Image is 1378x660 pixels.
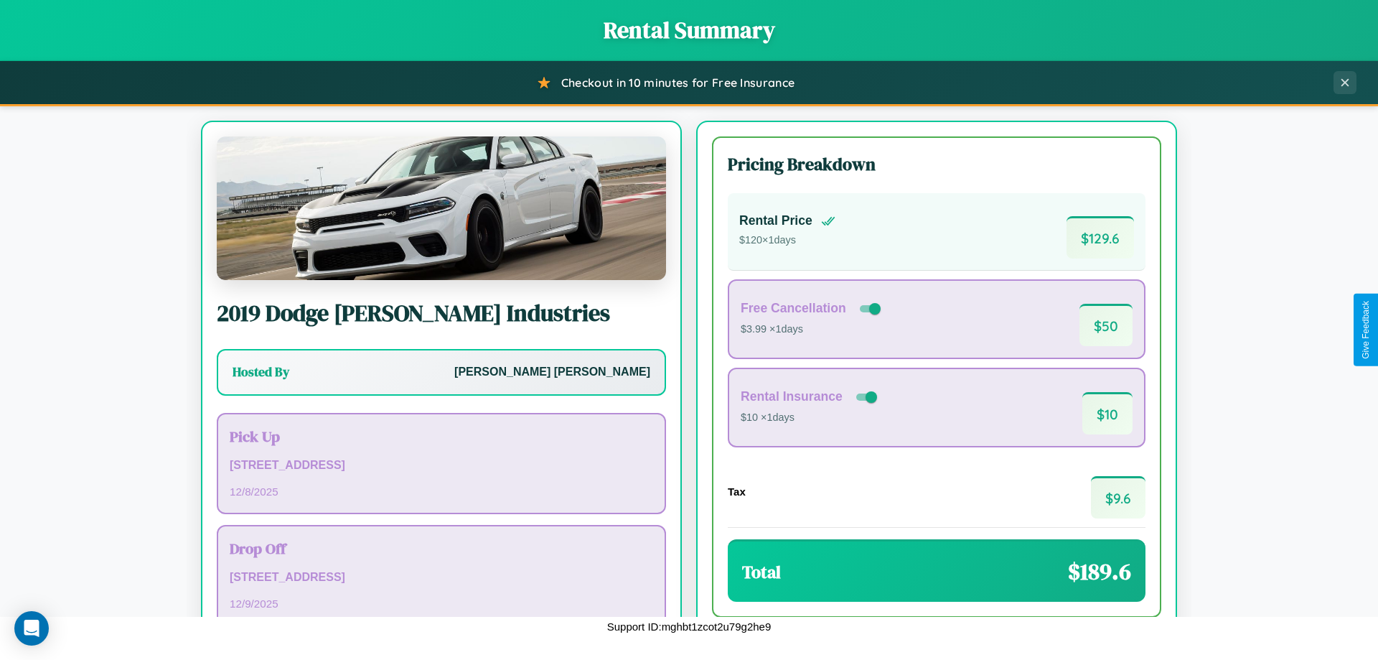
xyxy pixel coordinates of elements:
[1067,216,1134,259] span: $ 129.6
[741,320,883,339] p: $3.99 × 1 days
[230,482,653,501] p: 12 / 8 / 2025
[230,594,653,613] p: 12 / 9 / 2025
[728,152,1145,176] h3: Pricing Breakdown
[230,455,653,476] p: [STREET_ADDRESS]
[739,231,835,250] p: $ 120 × 1 days
[739,213,812,228] h4: Rental Price
[14,611,49,646] div: Open Intercom Messenger
[14,14,1364,46] h1: Rental Summary
[454,362,650,383] p: [PERSON_NAME] [PERSON_NAME]
[1068,556,1131,587] span: $ 189.6
[1082,392,1133,434] span: $ 10
[741,409,880,427] p: $10 × 1 days
[233,363,289,381] h3: Hosted By
[741,301,846,316] h4: Free Cancellation
[561,75,795,90] span: Checkout in 10 minutes for Free Insurance
[217,136,666,280] img: Dodge Dodgen Industries
[217,297,666,329] h2: 2019 Dodge [PERSON_NAME] Industries
[230,538,653,559] h3: Drop Off
[1361,301,1371,359] div: Give Feedback
[742,560,781,584] h3: Total
[607,617,772,636] p: Support ID: mghbt1zcot2u79g2he9
[230,426,653,447] h3: Pick Up
[728,485,746,498] h4: Tax
[1091,476,1145,519] span: $ 9.6
[741,389,843,404] h4: Rental Insurance
[1079,304,1133,346] span: $ 50
[230,567,653,588] p: [STREET_ADDRESS]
